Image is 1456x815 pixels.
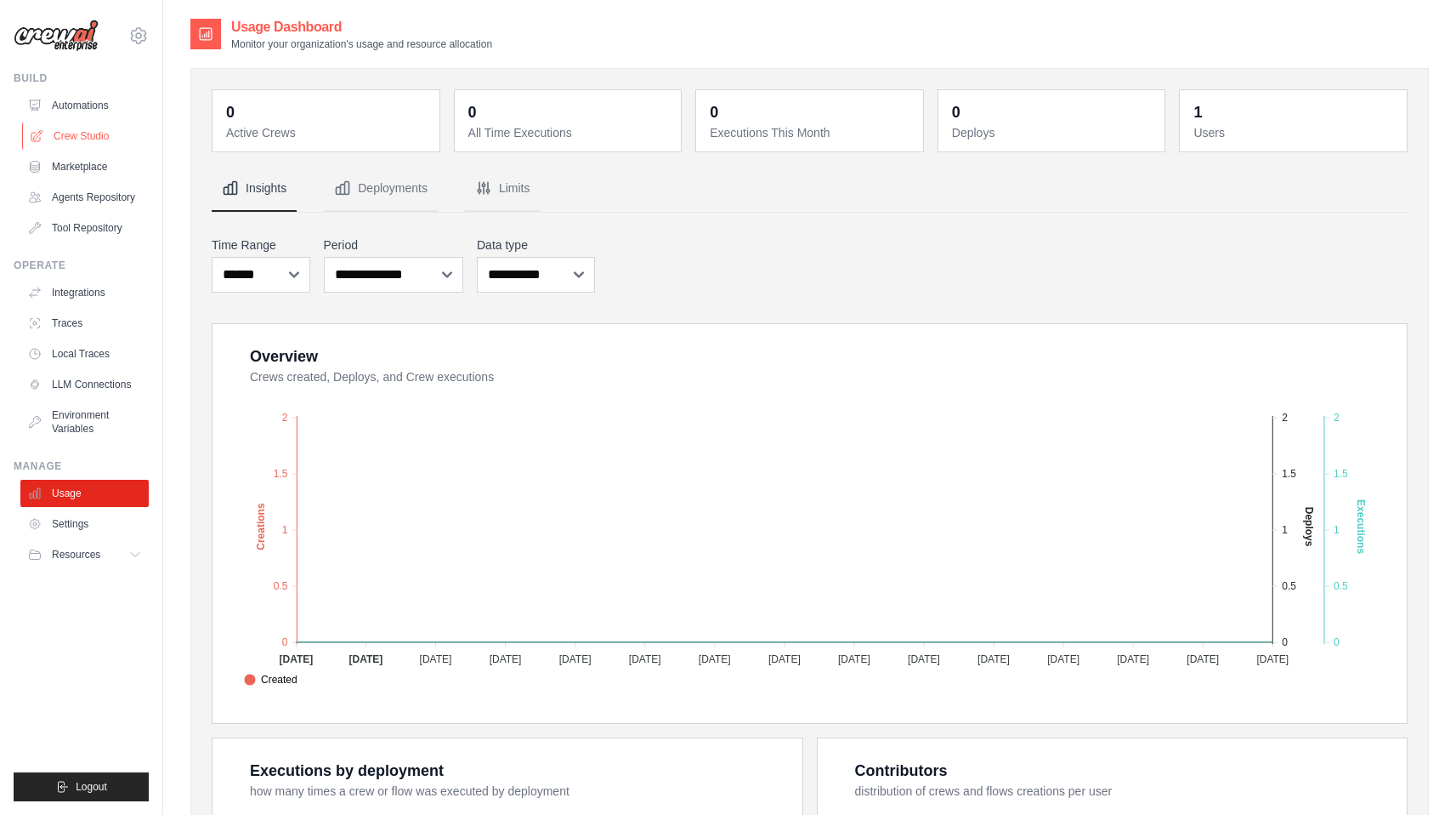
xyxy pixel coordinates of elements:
dt: Deploys [952,124,1155,141]
a: Integrations [20,279,149,306]
tspan: [DATE] [490,653,522,665]
tspan: [DATE] [699,653,731,665]
button: Logout [14,772,149,801]
div: Manage [14,459,149,473]
tspan: 0.5 [274,580,288,592]
dt: Users [1193,124,1397,141]
tspan: 2 [282,412,288,424]
tspan: [DATE] [420,653,452,665]
a: Crew Studio [22,123,150,150]
tspan: 0 [1334,636,1340,648]
a: Marketplace [20,153,149,180]
tspan: 1.5 [1334,468,1348,480]
tspan: [DATE] [908,653,940,665]
tspan: [DATE] [977,653,1010,665]
a: Traces [20,310,149,337]
button: Deployments [324,166,438,212]
tspan: 1 [1334,524,1340,536]
a: Settings [20,510,149,538]
img: Logo [14,20,99,52]
text: Executions [1355,499,1367,554]
dt: All Time Executions [468,124,671,141]
nav: Tabs [212,166,1408,212]
tspan: [DATE] [1187,653,1219,665]
tspan: [DATE] [1256,653,1289,665]
tspan: 0 [282,636,288,648]
a: Local Traces [20,340,149,368]
tspan: 0 [1282,636,1288,648]
dt: Crews created, Deploys, and Crew executions [250,368,1386,385]
tspan: 2 [1282,412,1288,424]
a: Automations [20,92,149,119]
div: 1 [1193,100,1202,124]
div: Contributors [855,759,948,783]
dt: Active Crews [226,124,429,141]
div: 0 [468,100,477,124]
div: 0 [710,100,718,124]
button: Limits [465,166,541,212]
tspan: [DATE] [768,653,801,665]
tspan: [DATE] [559,653,592,665]
div: Operate [14,259,149,272]
a: LLM Connections [20,371,149,398]
div: 0 [226,100,235,124]
div: 0 [952,100,960,124]
tspan: 0.5 [1282,580,1296,592]
tspan: [DATE] [279,653,313,665]
tspan: 1.5 [274,468,288,480]
dt: Executions This Month [710,124,913,141]
tspan: 1 [1282,524,1288,536]
a: Usage [20,480,149,507]
a: Environment Variables [20,402,149,442]
tspan: 1.5 [1282,468,1296,480]
tspan: [DATE] [349,653,383,665]
label: Period [324,237,464,254]
tspan: 2 [1334,412,1340,424]
a: Tool Repository [20,214,149,242]
span: Resources [52,548,100,561]
span: Logout [76,780,107,794]
text: Creations [255,503,267,550]
label: Data type [477,237,595,254]
div: Executions by deployment [250,759,444,783]
div: Build [14,71,149,85]
a: Agents Repository [20,184,149,211]
button: Resources [20,541,149,568]
tspan: 1 [282,524,288,536]
button: Insights [212,166,297,212]
tspan: 0.5 [1334,580,1348,592]
dt: how many times a crew or flow was executed by deployment [250,783,782,800]
p: Monitor your organization's usage and resource allocation [231,37,492,51]
tspan: [DATE] [629,653,661,665]
span: Created [244,672,297,687]
tspan: [DATE] [1047,653,1079,665]
tspan: [DATE] [838,653,870,665]
div: Overview [250,345,318,368]
tspan: [DATE] [1117,653,1149,665]
h2: Usage Dashboard [231,17,492,37]
text: Deploys [1303,507,1315,547]
dt: distribution of crews and flows creations per user [855,783,1387,800]
label: Time Range [212,237,310,254]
